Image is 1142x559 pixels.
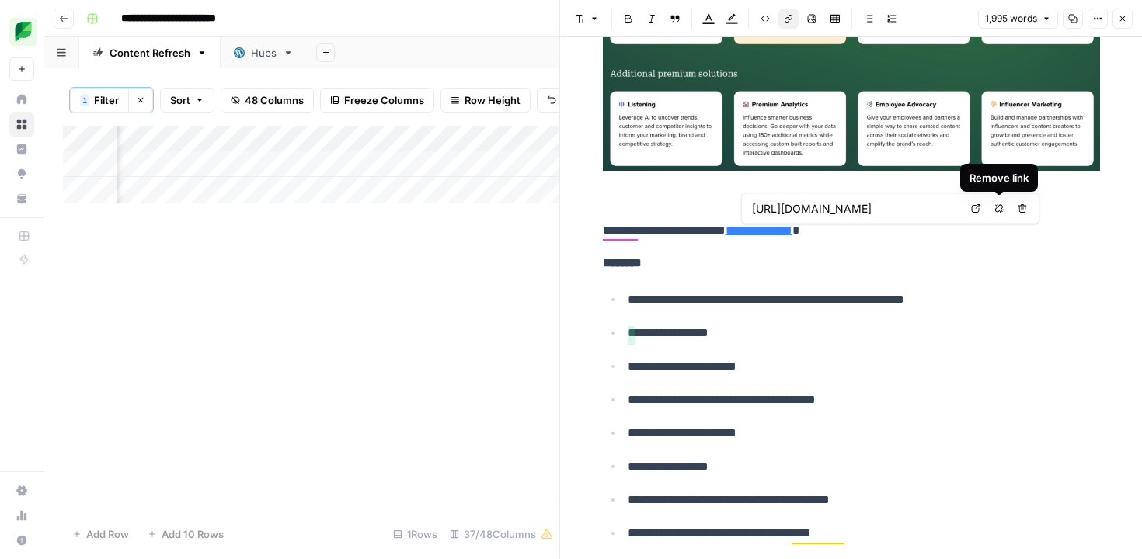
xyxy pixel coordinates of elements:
div: 37/48 Columns [444,522,559,547]
a: Content Refresh [79,37,221,68]
button: 48 Columns [221,88,314,113]
div: Content Refresh [110,45,190,61]
button: 1,995 words [978,9,1058,29]
button: Add 10 Rows [138,522,233,547]
div: 1 [80,94,89,106]
span: Add Row [86,526,129,542]
a: Insights [9,137,34,161]
span: Filter [94,92,119,108]
div: 1 Rows [387,522,444,547]
a: Opportunities [9,161,34,186]
img: SproutSocial Logo [9,18,37,46]
button: Sort [160,88,214,113]
button: 1Filter [70,88,128,113]
a: Your Data [9,186,34,211]
span: Row Height [465,92,521,108]
button: Row Height [440,88,531,113]
span: 1,995 words [985,12,1037,26]
span: Sort [170,92,190,108]
div: Remove link [970,170,1029,186]
span: Freeze Columns [344,92,424,108]
a: Hubs [221,37,307,68]
button: Add Row [63,522,138,547]
a: Settings [9,478,34,503]
button: Help + Support [9,528,34,553]
div: Hubs [251,45,277,61]
span: Add 10 Rows [162,526,224,542]
button: Freeze Columns [320,88,434,113]
button: Workspace: SproutSocial [9,12,34,51]
a: Browse [9,112,34,137]
a: Usage [9,503,34,528]
span: 1 [82,94,87,106]
span: 48 Columns [245,92,304,108]
a: Home [9,87,34,112]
